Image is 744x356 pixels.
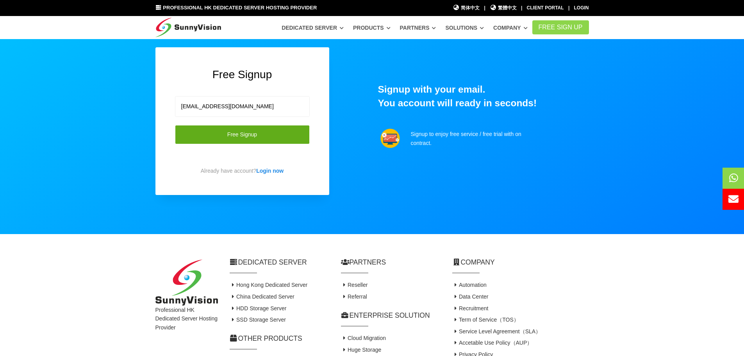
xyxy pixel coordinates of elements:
a: Login now [256,168,284,174]
h2: Free Signup [175,67,310,82]
a: Products [353,21,391,35]
span: Professional HK Dedicated Server Hosting Provider [163,5,317,11]
a: Hong Kong Dedicated Server [230,282,308,288]
a: Automation [452,282,487,288]
h2: Partners [341,258,441,267]
a: Company [493,21,528,35]
h1: Signup with your email. You account will ready in seconds! [378,83,589,110]
a: 繁體中文 [490,4,517,12]
a: Login [574,5,589,11]
h2: Enterprise Solution [341,311,441,320]
input: Email [175,96,310,117]
a: Data Center [452,293,489,300]
p: Signup to enjoy free service / free trial with on contract. [411,130,533,147]
li: | [521,4,522,12]
li: | [484,4,485,12]
a: 简体中文 [453,4,480,12]
a: Solutions [445,21,484,35]
h2: Company [452,258,589,267]
a: Service Level Agreement（SLA） [452,328,541,335]
li: | [568,4,569,12]
a: Recruitment [452,305,489,311]
a: Reseller [341,282,368,288]
button: Free Signup [175,125,310,144]
a: Huge Storage [341,347,382,353]
a: China Dedicated Server [230,293,294,300]
a: SSD Storage Server [230,317,286,323]
p: Already have account? [175,166,310,175]
a: Client Portal [527,5,564,11]
a: Cloud Migration [341,335,386,341]
a: HDD Storage Server [230,305,287,311]
a: Accetable Use Policy（AUP） [452,340,533,346]
a: Dedicated Server [282,21,344,35]
a: Partners [400,21,436,35]
a: Referral [341,293,367,300]
h2: Other Products [230,334,329,343]
img: support.png [380,129,400,148]
img: SunnyVision Limited [155,259,218,306]
a: FREE Sign Up [532,20,589,34]
a: Term of Service（TOS） [452,317,519,323]
h2: Dedicated Server [230,258,329,267]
